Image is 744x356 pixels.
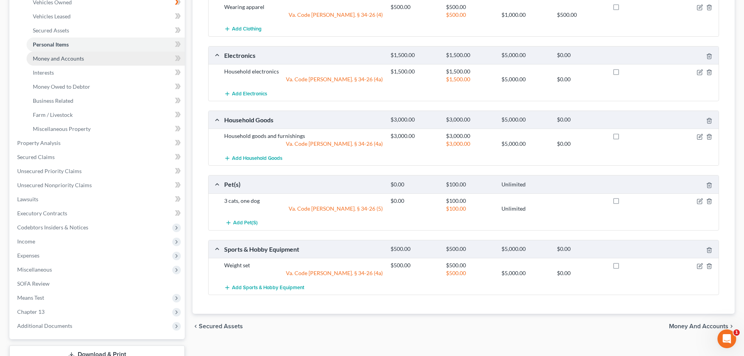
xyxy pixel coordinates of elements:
[442,68,498,75] div: $1,500.00
[27,122,185,136] a: Miscellaneous Property
[442,3,498,11] div: $500.00
[220,180,387,188] div: Pet(s)
[498,116,553,123] div: $5,000.00
[33,97,73,104] span: Business Related
[387,245,442,253] div: $500.00
[17,280,50,287] span: SOFA Review
[199,323,243,329] span: Secured Assets
[33,13,71,20] span: Vehicles Leased
[669,323,728,329] span: Money and Accounts
[387,261,442,269] div: $500.00
[220,68,387,75] div: Household electronics
[17,154,55,160] span: Secured Claims
[33,27,69,34] span: Secured Assets
[17,308,45,315] span: Chapter 13
[442,181,498,188] div: $100.00
[17,238,35,245] span: Income
[33,111,73,118] span: Farm / Livestock
[387,181,442,188] div: $0.00
[224,22,262,36] button: Add Clothing
[387,68,442,75] div: $1,500.00
[498,52,553,59] div: $5,000.00
[498,205,553,213] div: Unlimited
[220,245,387,253] div: Sports & Hobby Equipment
[11,136,185,150] a: Property Analysis
[33,41,69,48] span: Personal Items
[17,168,82,174] span: Unsecured Priority Claims
[11,178,185,192] a: Unsecured Nonpriority Claims
[220,140,387,148] div: Va. Code [PERSON_NAME]. § 34-26 (4a)
[224,280,304,295] button: Add Sports & Hobby Equipment
[442,11,498,19] div: $500.00
[717,329,736,348] iframe: Intercom live chat
[17,266,52,273] span: Miscellaneous
[17,224,88,231] span: Codebtors Insiders & Notices
[27,38,185,52] a: Personal Items
[17,294,44,301] span: Means Test
[233,220,258,226] span: Add Pet(s)
[33,55,84,62] span: Money and Accounts
[27,80,185,94] a: Money Owed to Debtor
[220,3,387,11] div: Wearing apparel
[442,116,498,123] div: $3,000.00
[728,323,735,329] i: chevron_right
[11,164,185,178] a: Unsecured Priority Claims
[220,75,387,83] div: Va. Code [PERSON_NAME]. § 34-26 (4a)
[11,192,185,206] a: Lawsuits
[220,197,387,205] div: 3 cats, one dog
[33,83,90,90] span: Money Owed to Debtor
[220,11,387,19] div: Va. Code [PERSON_NAME]. § 34-26 (4)
[442,261,498,269] div: $500.00
[27,66,185,80] a: Interests
[442,75,498,83] div: $1,500.00
[220,261,387,269] div: Weight set
[442,269,498,277] div: $500.00
[553,11,608,19] div: $500.00
[17,210,67,216] span: Executory Contracts
[193,323,199,329] i: chevron_left
[220,269,387,277] div: Va. Code [PERSON_NAME]. § 34-26 (4a)
[27,9,185,23] a: Vehicles Leased
[220,51,387,59] div: Electronics
[220,132,387,140] div: Household goods and furnishings
[553,245,608,253] div: $0.00
[17,322,72,329] span: Additional Documents
[232,26,262,32] span: Add Clothing
[232,91,267,97] span: Add Electronics
[442,197,498,205] div: $100.00
[733,329,740,336] span: 1
[27,108,185,122] a: Farm / Livestock
[498,140,553,148] div: $5,000.00
[553,116,608,123] div: $0.00
[442,132,498,140] div: $3,000.00
[17,252,39,259] span: Expenses
[498,11,553,19] div: $1,000.00
[387,3,442,11] div: $500.00
[498,245,553,253] div: $5,000.00
[224,216,259,230] button: Add Pet(s)
[33,125,91,132] span: Miscellaneous Property
[11,277,185,291] a: SOFA Review
[193,323,243,329] button: chevron_left Secured Assets
[669,323,735,329] button: Money and Accounts chevron_right
[442,140,498,148] div: $3,000.00
[220,205,387,213] div: Va. Code [PERSON_NAME]. § 34-26 (5)
[442,205,498,213] div: $100.00
[17,140,61,146] span: Property Analysis
[27,94,185,108] a: Business Related
[387,132,442,140] div: $3,000.00
[17,182,92,188] span: Unsecured Nonpriority Claims
[387,197,442,205] div: $0.00
[498,269,553,277] div: $5,000.00
[553,75,608,83] div: $0.00
[387,52,442,59] div: $1,500.00
[27,23,185,38] a: Secured Assets
[553,140,608,148] div: $0.00
[224,86,267,101] button: Add Electronics
[442,52,498,59] div: $1,500.00
[498,75,553,83] div: $5,000.00
[232,284,304,291] span: Add Sports & Hobby Equipment
[232,155,282,161] span: Add Household Goods
[220,116,387,124] div: Household Goods
[553,52,608,59] div: $0.00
